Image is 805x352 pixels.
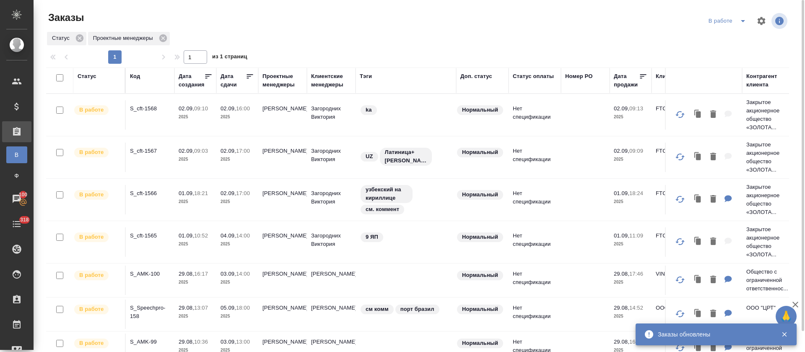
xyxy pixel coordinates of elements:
p: 2025 [221,113,254,121]
p: Нормальный [462,305,498,313]
p: 2025 [221,240,254,248]
div: узбекский на кириллице, см. коммент [360,184,452,215]
p: 2025 [179,113,212,121]
p: 17:00 [236,190,250,196]
p: 03.09, [221,339,236,345]
p: 29.08, [179,305,194,311]
p: UZ [366,152,373,161]
p: 29.08, [614,339,629,345]
div: Статус оплаты [513,72,554,81]
div: Статус по умолчанию для стандартных заказов [456,270,504,281]
p: 2025 [221,312,254,321]
div: Номер PO [565,72,592,81]
span: 🙏 [779,308,793,325]
a: Ф [6,167,27,184]
a: 100 [2,188,31,209]
p: Общество с ограниченной ответственнос... [746,268,787,293]
td: [PERSON_NAME] [258,185,307,214]
p: Нормальный [462,271,498,279]
button: Удалить [706,271,720,289]
td: [PERSON_NAME] [258,143,307,172]
span: Настроить таблицу [751,11,771,31]
div: Выставляет ПМ после принятия заказа от КМа [73,147,121,158]
button: Обновить [670,270,690,290]
div: Клиент [656,72,675,81]
div: Выставляет ПМ после принятия заказа от КМа [73,189,121,201]
button: Клонировать [690,149,706,166]
p: 09:10 [194,105,208,112]
button: Обновить [670,189,690,209]
p: 14:52 [629,305,643,311]
p: Нормальный [462,233,498,241]
p: Латиница+[PERSON_NAME] [385,148,427,165]
button: Клонировать [690,271,706,289]
p: 09:13 [629,105,643,112]
div: Выставляет ПМ после принятия заказа от КМа [73,338,121,349]
div: см комм, порт бразил [360,304,452,315]
p: 18:21 [194,190,208,196]
div: Тэги [360,72,372,81]
p: В работе [79,305,104,313]
p: FTC [656,147,696,155]
p: Закрытое акционерное общество «ЗОЛОТА... [746,141,787,174]
button: Для КМ: Тема: Общие презентации о компании - в перевод на бразильский португальский [720,305,736,323]
p: 9 ЯП [366,233,378,241]
p: 13:07 [194,305,208,311]
p: 03.09, [221,271,236,277]
td: Загородних Виктория [307,227,356,257]
p: 14:00 [236,271,250,277]
div: Статус по умолчанию для стандартных заказов [456,189,504,201]
p: 2025 [179,312,212,321]
div: Выставляет ПМ после принятия заказа от КМа [73,104,121,116]
p: 02.09, [221,190,236,196]
p: 2025 [221,155,254,164]
div: Выставляет ПМ после принятия заказа от КМа [73,270,121,281]
p: 04.09, [221,232,236,239]
p: S_Speechpro-158 [130,304,170,321]
p: FTC [656,104,696,113]
span: Ф [10,172,23,180]
p: 2025 [614,113,647,121]
p: S_cft-1565 [130,232,170,240]
div: 9 ЯП [360,232,452,243]
button: Удалить [706,233,720,250]
div: Контрагент клиента [746,72,787,89]
span: 100 [14,190,33,199]
p: 2025 [221,278,254,287]
button: Клонировать [690,191,706,208]
p: 16:17 [194,271,208,277]
span: 318 [15,216,34,224]
p: VINCI [656,270,696,278]
div: Доп. статус [460,72,492,81]
td: Нет спецификации [509,300,561,329]
div: Статус по умолчанию для стандартных заказов [456,147,504,158]
div: Выставляет ПМ после принятия заказа от КМа [73,304,121,315]
p: Нормальный [462,106,498,114]
div: Статус [78,72,96,81]
p: 17:46 [629,271,643,277]
button: Удалить [706,191,720,208]
button: 🙏 [776,306,797,327]
p: см комм [366,305,389,313]
td: Загородних Виктория [307,143,356,172]
p: В работе [79,190,104,199]
td: Нет спецификации [509,100,561,130]
td: [PERSON_NAME] [307,300,356,329]
button: Клонировать [690,305,706,323]
p: порт бразил [400,305,434,313]
span: Заказы [46,11,84,24]
td: [PERSON_NAME] [258,100,307,130]
p: В работе [79,233,104,241]
td: Нет спецификации [509,227,561,257]
a: 318 [2,214,31,235]
p: 05.09, [221,305,236,311]
span: В [10,151,23,159]
p: 16:16 [629,339,643,345]
p: ka [366,106,372,114]
a: В [6,146,27,163]
p: Статус [52,34,73,42]
p: 17:00 [236,148,250,154]
p: FTC [656,189,696,198]
button: Клонировать [690,233,706,250]
div: UZ, Латиница+Кириллица [360,147,452,167]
